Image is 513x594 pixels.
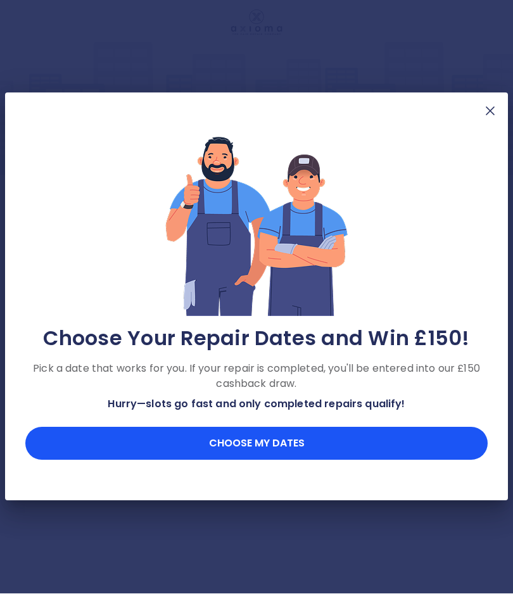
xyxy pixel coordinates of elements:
p: Pick a date that works for you. If your repair is completed, you'll be entered into our £150 cash... [25,362,488,392]
img: X Mark [483,104,498,119]
button: Choose my dates [25,427,488,460]
p: Hurry—slots go fast and only completed repairs qualify! [25,397,488,412]
h2: Choose Your Repair Dates and Win £150! [25,326,488,351]
img: Lottery [165,134,348,319]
